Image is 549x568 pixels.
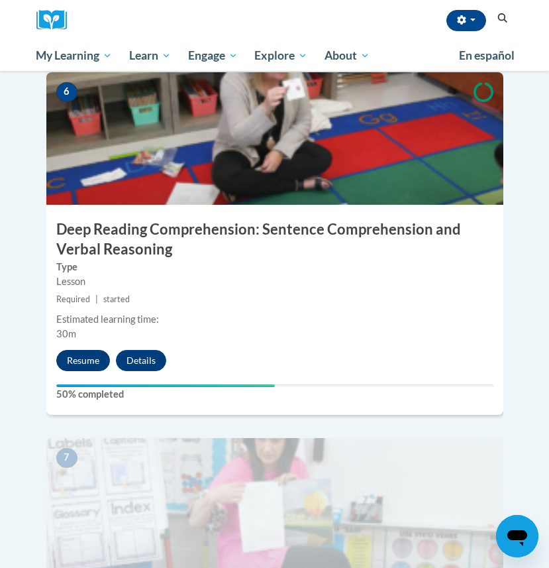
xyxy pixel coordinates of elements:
[493,11,513,27] button: Search
[188,48,238,64] span: Engage
[56,387,493,402] label: 50% completed
[36,10,76,30] a: Cox Campus
[179,40,246,71] a: Engage
[46,219,503,260] h3: Deep Reading Comprehension: Sentence Comprehension and Verbal Reasoning
[121,40,179,71] a: Learn
[56,448,77,468] span: 7
[46,72,503,205] img: Course Image
[246,40,316,71] a: Explore
[28,40,121,71] a: My Learning
[450,42,523,70] a: En español
[56,274,493,289] div: Lesson
[496,515,538,557] iframe: Button to launch messaging window
[56,328,76,339] span: 30m
[129,48,171,64] span: Learn
[103,294,130,304] span: started
[56,260,493,274] label: Type
[56,312,493,327] div: Estimated learning time:
[56,82,77,102] span: 6
[446,10,486,31] button: Account Settings
[324,48,370,64] span: About
[56,350,110,371] button: Resume
[36,10,76,30] img: Logo brand
[459,48,515,62] span: En español
[56,384,275,387] div: Your progress
[36,48,112,64] span: My Learning
[254,48,307,64] span: Explore
[116,350,166,371] button: Details
[95,294,98,304] span: |
[26,40,523,71] div: Main menu
[56,294,90,304] span: Required
[316,40,378,71] a: About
